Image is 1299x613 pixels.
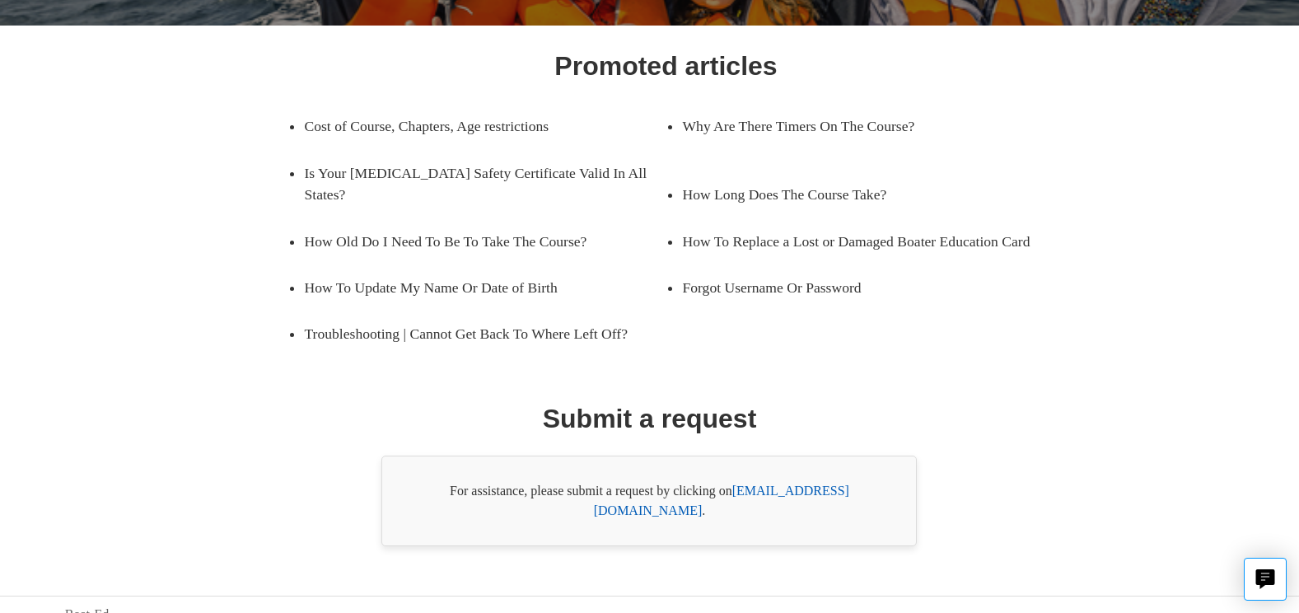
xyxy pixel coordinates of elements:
button: Live chat [1244,558,1287,601]
a: How Long Does The Course Take? [682,171,1019,218]
a: Why Are There Timers On The Course? [682,103,1019,149]
div: For assistance, please submit a request by clicking on . [381,456,917,546]
a: How Old Do I Need To Be To Take The Course? [304,218,641,264]
a: Troubleshooting | Cannot Get Back To Where Left Off? [304,311,666,357]
a: Forgot Username Or Password [682,264,1019,311]
a: How To Replace a Lost or Damaged Boater Education Card [682,218,1044,264]
h1: Submit a request [543,399,757,438]
a: Cost of Course, Chapters, Age restrictions [304,103,641,149]
a: How To Update My Name Or Date of Birth [304,264,641,311]
h1: Promoted articles [554,46,777,86]
a: Is Your [MEDICAL_DATA] Safety Certificate Valid In All States? [304,150,666,218]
